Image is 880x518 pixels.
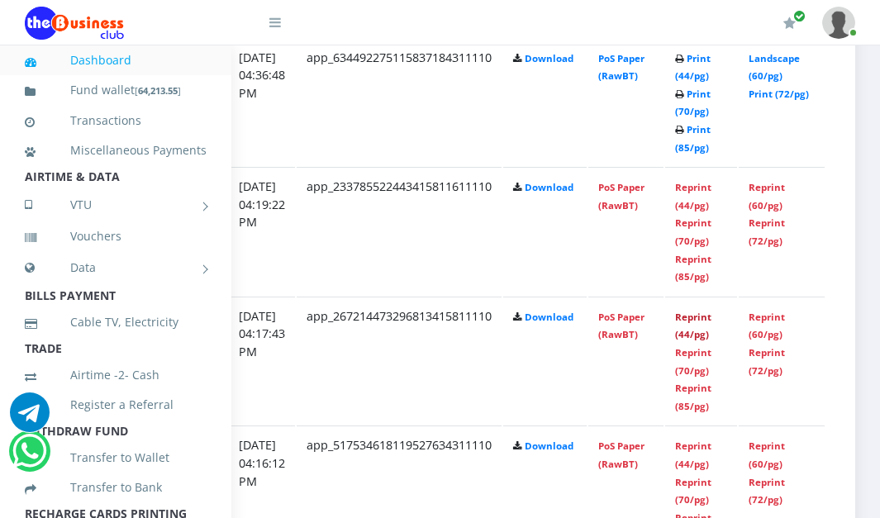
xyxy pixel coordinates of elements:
a: Reprint (72/pg) [749,216,785,247]
a: Cable TV, Electricity [25,303,207,341]
a: Download [525,440,573,452]
a: Download [525,311,573,323]
a: Reprint (44/pg) [675,181,711,211]
td: [DATE] 04:36:48 PM [229,38,295,166]
a: Print (72/pg) [749,88,809,100]
a: Reprint (70/pg) [675,346,711,377]
a: PoS Paper (RawBT) [598,440,645,470]
a: Airtime -2- Cash [25,356,207,394]
a: Reprint (85/pg) [675,253,711,283]
img: Logo [25,7,124,40]
span: Renew/Upgrade Subscription [793,10,806,22]
a: Print (44/pg) [675,52,711,83]
a: Reprint (44/pg) [675,311,711,341]
a: Print (85/pg) [675,123,711,154]
a: Download [525,52,573,64]
a: Data [25,247,207,288]
a: Register a Referral [25,386,207,424]
a: Reprint (70/pg) [675,216,711,247]
a: Vouchers [25,217,207,255]
a: Reprint (72/pg) [749,346,785,377]
a: Reprint (85/pg) [675,382,711,412]
a: Reprint (44/pg) [675,440,711,470]
a: Fund wallet[64,213.55] [25,71,207,110]
a: PoS Paper (RawBT) [598,52,645,83]
img: User [822,7,855,39]
td: app_267214473296813415811110 [297,297,502,425]
i: Renew/Upgrade Subscription [783,17,796,30]
a: PoS Paper (RawBT) [598,181,645,211]
a: Transfer to Bank [25,468,207,506]
a: Chat for support [12,444,46,471]
a: PoS Paper (RawBT) [598,311,645,341]
a: Print (70/pg) [675,88,711,118]
a: Landscape (60/pg) [749,52,800,83]
a: Reprint (70/pg) [675,476,711,506]
a: Miscellaneous Payments [25,131,207,169]
td: app_634492275115837184311110 [297,38,502,166]
a: Transfer to Wallet [25,439,207,477]
a: Reprint (60/pg) [749,181,785,211]
a: Reprint (60/pg) [749,311,785,341]
a: Download [525,181,573,193]
b: 64,213.55 [138,84,178,97]
a: VTU [25,184,207,226]
td: [DATE] 04:19:22 PM [229,167,295,295]
a: Chat for support [10,405,50,432]
a: Reprint (60/pg) [749,440,785,470]
small: [ ] [135,84,181,97]
td: [DATE] 04:17:43 PM [229,297,295,425]
a: Transactions [25,102,207,140]
td: app_233785522443415811611110 [297,167,502,295]
a: Dashboard [25,41,207,79]
a: Reprint (72/pg) [749,476,785,506]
